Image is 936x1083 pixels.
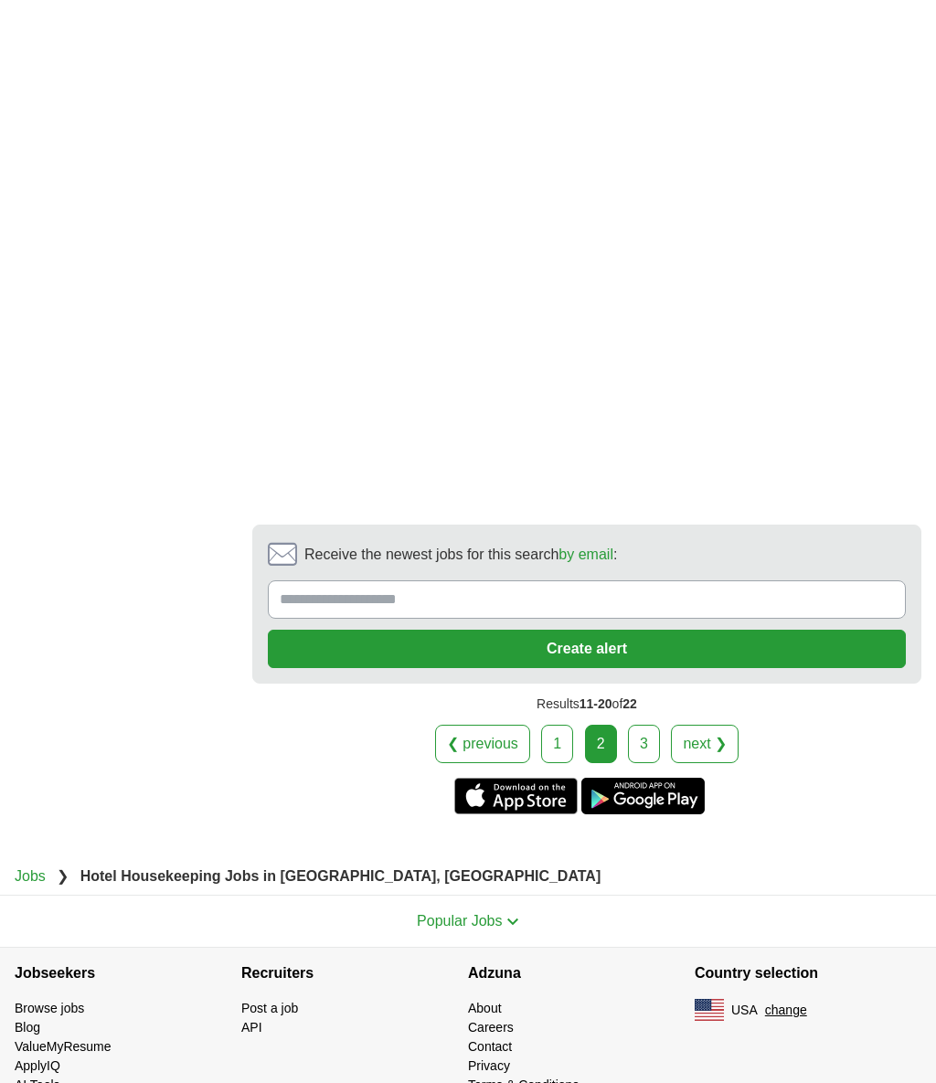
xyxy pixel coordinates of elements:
img: US flag [695,999,724,1021]
a: About [468,1001,502,1015]
strong: Hotel Housekeeping Jobs in [GEOGRAPHIC_DATA], [GEOGRAPHIC_DATA] [80,868,601,884]
span: 22 [622,696,637,711]
span: 11-20 [580,696,612,711]
a: Contact [468,1039,512,1054]
div: Results of [252,684,921,725]
span: ❯ [57,868,69,884]
a: Post a job [241,1001,298,1015]
button: Create alert [268,630,906,668]
a: Jobs [15,868,46,884]
a: API [241,1020,262,1035]
a: next ❯ [671,725,739,763]
span: USA [731,1001,758,1020]
a: ValueMyResume [15,1039,112,1054]
a: Careers [468,1020,514,1035]
a: ApplyIQ [15,1058,60,1073]
a: Privacy [468,1058,510,1073]
a: 1 [541,725,573,763]
a: 3 [628,725,660,763]
h4: Country selection [695,948,921,999]
div: 2 [585,725,617,763]
button: change [765,1001,807,1020]
a: Get the iPhone app [454,778,578,814]
a: ❮ previous [435,725,530,763]
a: Get the Android app [581,778,705,814]
a: Browse jobs [15,1001,84,1015]
span: Popular Jobs [417,913,502,929]
img: toggle icon [506,918,519,926]
a: Blog [15,1020,40,1035]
